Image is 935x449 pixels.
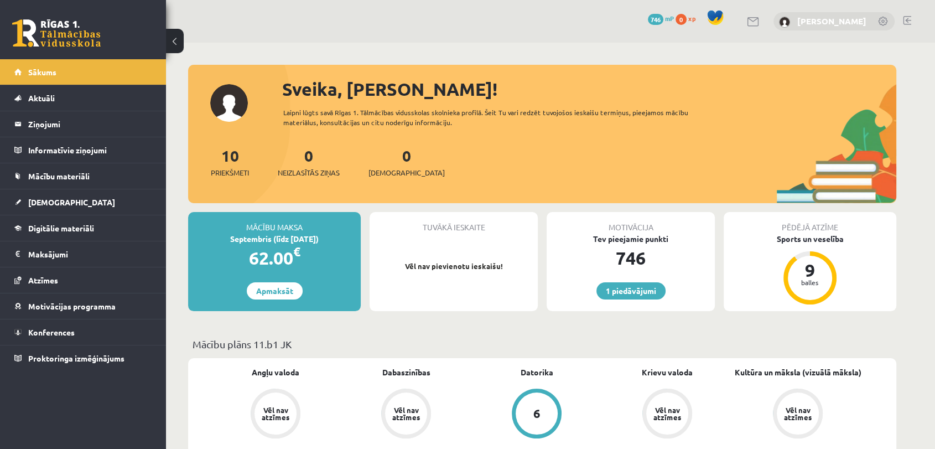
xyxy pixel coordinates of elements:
[283,107,708,127] div: Laipni lūgts savā Rīgas 1. Tālmācības vidusskolas skolnieka profilā. Šeit Tu vari redzēt tuvojošo...
[293,244,300,260] span: €
[665,14,674,23] span: mP
[247,282,303,300] a: Apmaksāt
[28,353,124,363] span: Proktoringa izmēģinājums
[14,267,152,293] a: Atzīmes
[368,167,445,178] span: [DEMOGRAPHIC_DATA]
[793,261,827,279] div: 9
[375,261,532,272] p: Vēl nav pievienotu ieskaišu!
[676,14,701,23] a: 0 xp
[547,212,715,233] div: Motivācija
[341,389,471,441] a: Vēl nav atzīmes
[28,327,75,337] span: Konferences
[724,233,896,306] a: Sports un veselība 9 balles
[28,197,115,207] span: [DEMOGRAPHIC_DATA]
[14,319,152,345] a: Konferences
[260,406,291,421] div: Vēl nav atzīmes
[648,14,663,25] span: 746
[391,406,422,421] div: Vēl nav atzīmes
[793,279,827,286] div: balles
[14,163,152,189] a: Mācību materiāli
[28,111,152,137] legend: Ziņojumi
[521,367,553,378] a: Datorika
[642,367,693,378] a: Krievu valoda
[28,67,56,77] span: Sākums
[14,85,152,111] a: Aktuāli
[547,233,715,245] div: Tev pieejamie punkti
[782,406,813,421] div: Vēl nav atzīmes
[797,16,866,27] a: [PERSON_NAME]
[733,389,863,441] a: Vēl nav atzīmes
[188,233,361,245] div: Septembris (līdz [DATE])
[211,146,249,178] a: 10Priekšmeti
[14,59,152,85] a: Sākums
[28,223,94,233] span: Digitālie materiāli
[28,137,152,163] legend: Informatīvie ziņojumi
[724,212,896,233] div: Pēdējā atzīme
[724,233,896,245] div: Sports un veselība
[210,389,341,441] a: Vēl nav atzīmes
[28,301,116,311] span: Motivācijas programma
[14,215,152,241] a: Digitālie materiāli
[14,345,152,371] a: Proktoringa izmēģinājums
[779,17,790,28] img: Krista Cimermane
[28,171,90,181] span: Mācību materiāli
[282,76,896,102] div: Sveika, [PERSON_NAME]!
[252,367,299,378] a: Angļu valoda
[382,367,430,378] a: Dabaszinības
[188,212,361,233] div: Mācību maksa
[188,245,361,271] div: 62.00
[368,146,445,178] a: 0[DEMOGRAPHIC_DATA]
[14,241,152,267] a: Maksājumi
[648,14,674,23] a: 746 mP
[14,189,152,215] a: [DEMOGRAPHIC_DATA]
[278,167,340,178] span: Neizlasītās ziņas
[14,137,152,163] a: Informatīvie ziņojumi
[652,406,683,421] div: Vēl nav atzīmes
[211,167,249,178] span: Priekšmeti
[533,407,541,420] div: 6
[596,282,666,300] a: 1 piedāvājumi
[735,367,861,378] a: Kultūra un māksla (vizuālā māksla)
[278,146,340,178] a: 0Neizlasītās ziņas
[193,337,892,352] p: Mācību plāns 11.b1 JK
[28,275,58,285] span: Atzīmes
[602,389,733,441] a: Vēl nav atzīmes
[370,212,538,233] div: Tuvākā ieskaite
[28,241,152,267] legend: Maksājumi
[14,293,152,319] a: Motivācijas programma
[28,93,55,103] span: Aktuāli
[688,14,695,23] span: xp
[14,111,152,137] a: Ziņojumi
[12,19,101,47] a: Rīgas 1. Tālmācības vidusskola
[547,245,715,271] div: 746
[471,389,602,441] a: 6
[676,14,687,25] span: 0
